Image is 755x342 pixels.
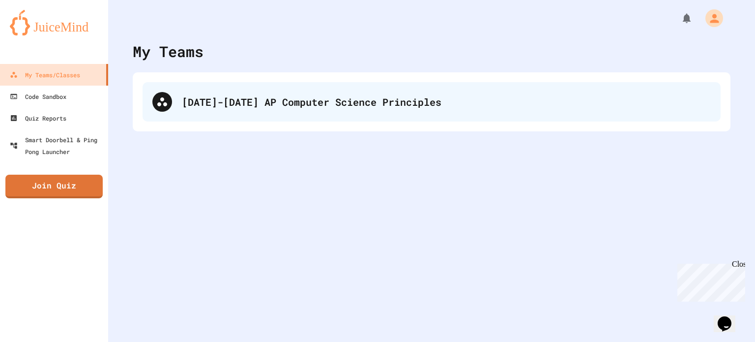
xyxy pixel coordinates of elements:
[10,91,66,102] div: Code Sandbox
[10,134,104,157] div: Smart Doorbell & Ping Pong Launcher
[10,10,98,35] img: logo-orange.svg
[10,112,66,124] div: Quiz Reports
[182,94,711,109] div: [DATE]-[DATE] AP Computer Science Principles
[673,260,745,302] iframe: chat widget
[663,10,695,27] div: My Notifications
[5,175,103,198] a: Join Quiz
[10,69,80,81] div: My Teams/Classes
[695,7,726,30] div: My Account
[714,303,745,332] iframe: chat widget
[133,40,203,62] div: My Teams
[4,4,68,62] div: Chat with us now!Close
[143,82,721,122] div: [DATE]-[DATE] AP Computer Science Principles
